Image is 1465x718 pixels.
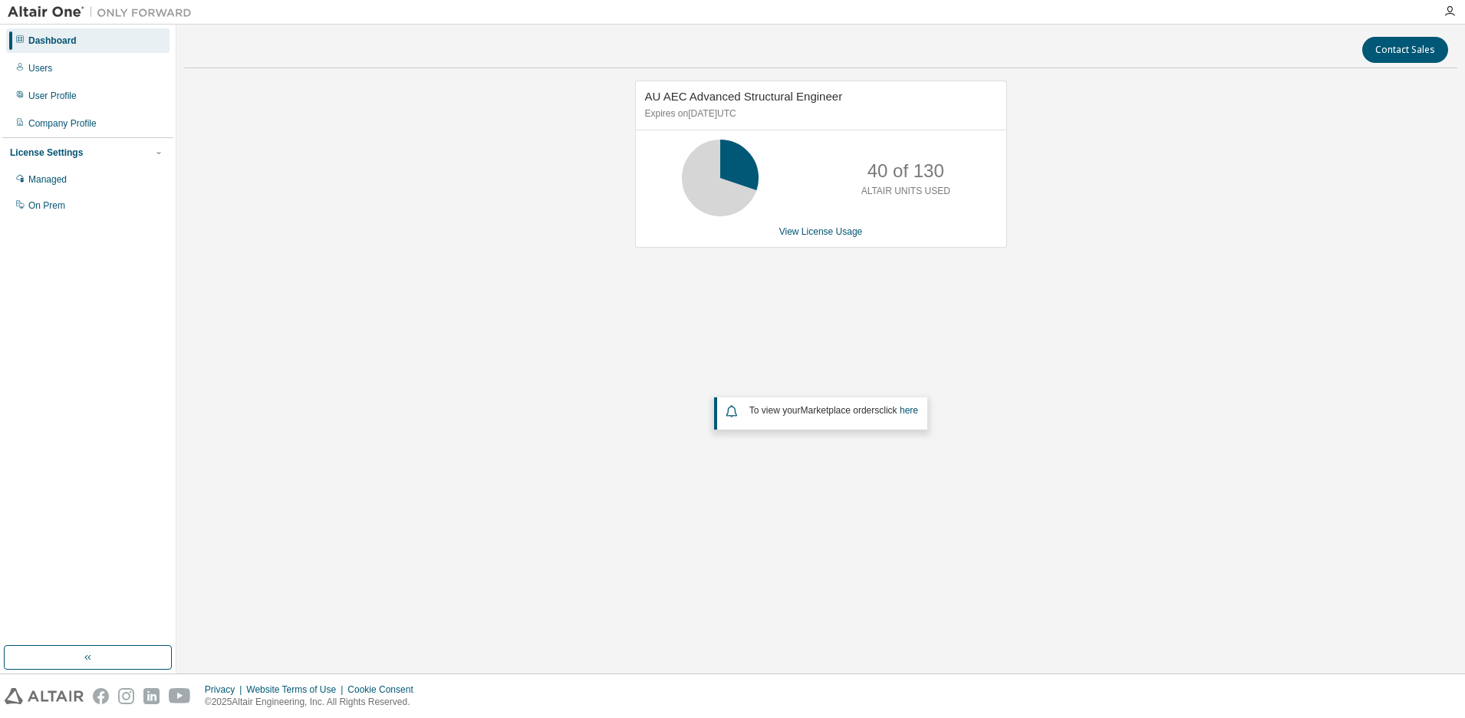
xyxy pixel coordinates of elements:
img: youtube.svg [169,688,191,704]
div: Users [28,62,52,74]
div: User Profile [28,90,77,102]
p: Expires on [DATE] UTC [645,107,993,120]
em: Marketplace orders [801,405,880,416]
img: altair_logo.svg [5,688,84,704]
img: Altair One [8,5,199,20]
span: AU AEC Advanced Structural Engineer [645,90,843,103]
div: Dashboard [28,35,77,47]
a: here [900,405,918,416]
div: Privacy [205,683,246,696]
img: instagram.svg [118,688,134,704]
p: 40 of 130 [867,158,944,184]
div: Website Terms of Use [246,683,347,696]
div: License Settings [10,147,83,159]
p: © 2025 Altair Engineering, Inc. All Rights Reserved. [205,696,423,709]
button: Contact Sales [1362,37,1448,63]
img: facebook.svg [93,688,109,704]
div: On Prem [28,199,65,212]
div: Cookie Consent [347,683,422,696]
p: ALTAIR UNITS USED [861,185,950,198]
span: To view your click [749,405,918,416]
a: View License Usage [779,226,863,237]
div: Company Profile [28,117,97,130]
img: linkedin.svg [143,688,160,704]
div: Managed [28,173,67,186]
